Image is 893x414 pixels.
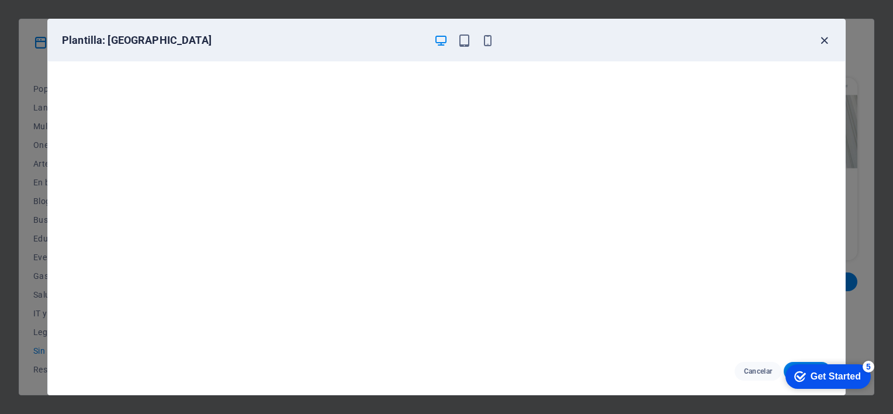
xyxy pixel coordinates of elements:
div: Get Started [34,13,85,23]
span: Cancelar [744,367,773,376]
h6: Plantilla: [GEOGRAPHIC_DATA] [62,33,424,47]
button: Cancelar [735,362,782,381]
div: 5 [86,2,98,14]
div: Get Started 5 items remaining, 0% complete [9,6,95,30]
